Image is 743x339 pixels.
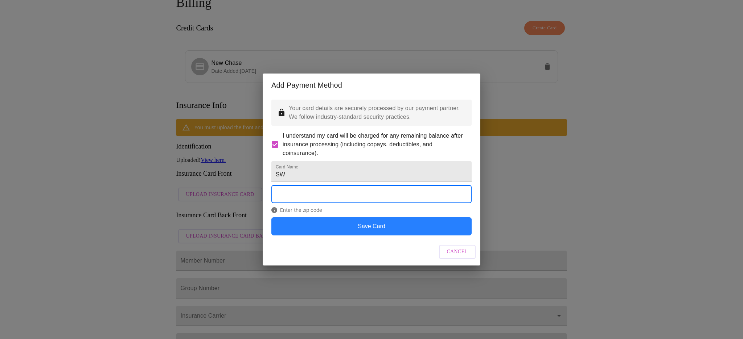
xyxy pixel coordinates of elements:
span: Cancel [447,247,468,256]
span: Enter the zip code [271,207,472,213]
button: Save Card [271,217,472,235]
span: I understand my card will be charged for any remaining balance after insurance processing (includ... [283,131,466,158]
iframe: Secure Credit Card Form [272,185,471,203]
h2: Add Payment Method [271,79,472,91]
p: Your card details are securely processed by our payment partner. We follow industry-standard secu... [289,104,466,121]
button: Cancel [439,245,476,259]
